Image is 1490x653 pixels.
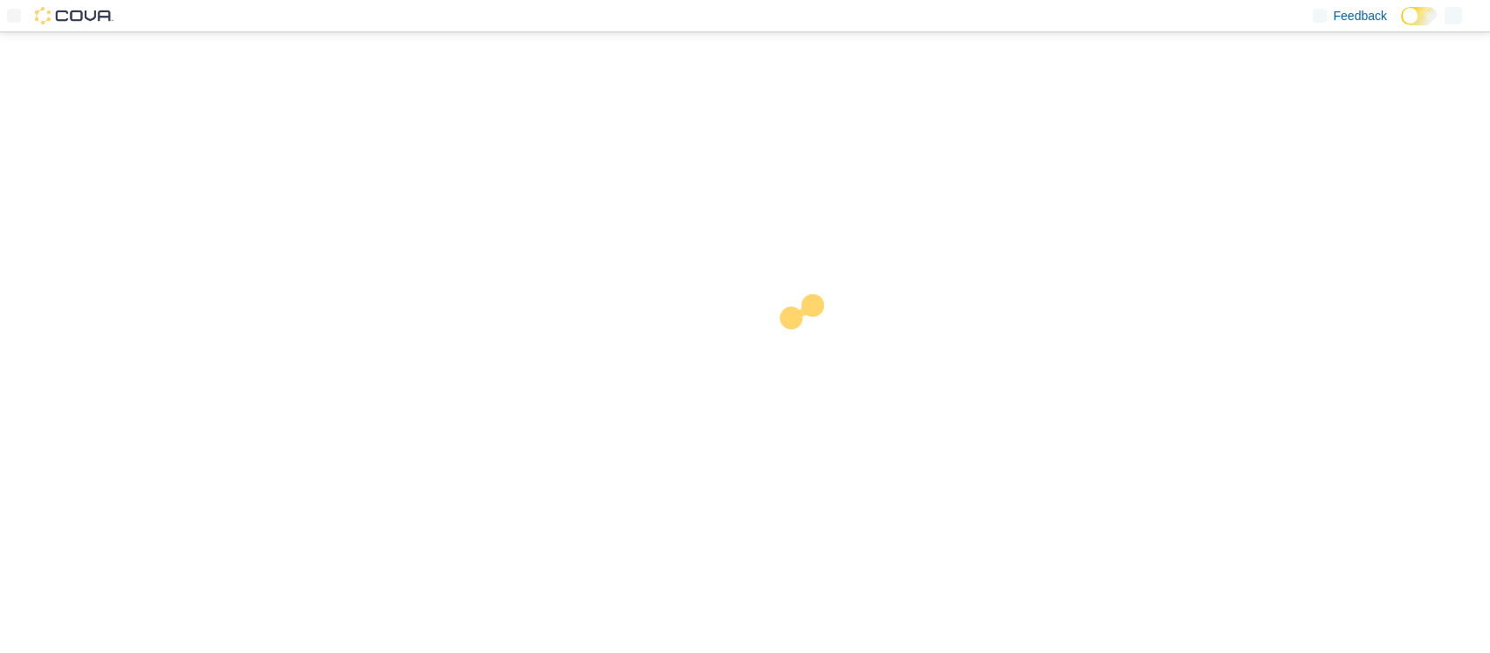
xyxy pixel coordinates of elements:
[1401,7,1438,25] input: Dark Mode
[1401,25,1402,26] span: Dark Mode
[745,281,876,412] img: cova-loader
[1334,7,1387,24] span: Feedback
[35,7,113,24] img: Cova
